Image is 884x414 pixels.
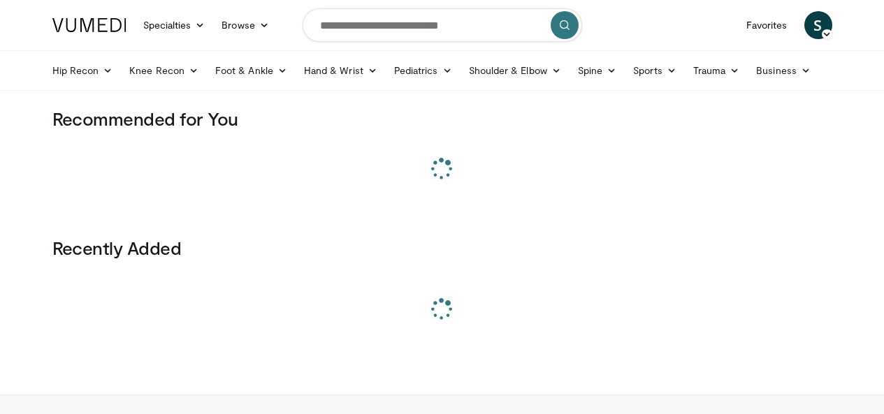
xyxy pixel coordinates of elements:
[804,11,832,39] a: S
[213,11,277,39] a: Browse
[52,108,832,130] h3: Recommended for You
[44,57,122,84] a: Hip Recon
[52,18,126,32] img: VuMedi Logo
[748,57,819,84] a: Business
[738,11,796,39] a: Favorites
[303,8,582,42] input: Search topics, interventions
[685,57,748,84] a: Trauma
[296,57,386,84] a: Hand & Wrist
[52,237,832,259] h3: Recently Added
[121,57,207,84] a: Knee Recon
[570,57,625,84] a: Spine
[386,57,461,84] a: Pediatrics
[625,57,685,84] a: Sports
[461,57,570,84] a: Shoulder & Elbow
[135,11,214,39] a: Specialties
[207,57,296,84] a: Foot & Ankle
